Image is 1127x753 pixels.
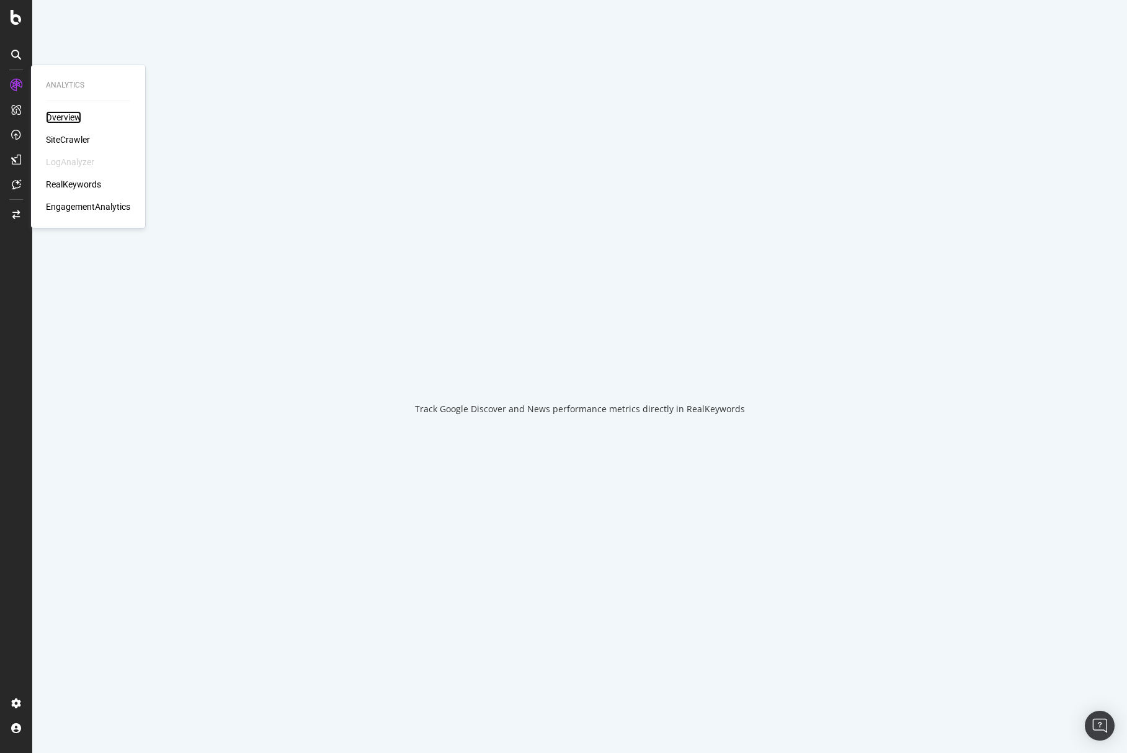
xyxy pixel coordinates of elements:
div: Analytics [46,80,130,91]
div: Open Intercom Messenger [1085,711,1115,741]
div: animation [535,338,625,383]
div: LogAnalyzer [46,156,94,168]
div: Track Google Discover and News performance metrics directly in RealKeywords [415,403,745,415]
a: EngagementAnalytics [46,201,130,213]
a: Overview [46,111,81,124]
a: SiteCrawler [46,133,90,146]
a: RealKeywords [46,178,101,191]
